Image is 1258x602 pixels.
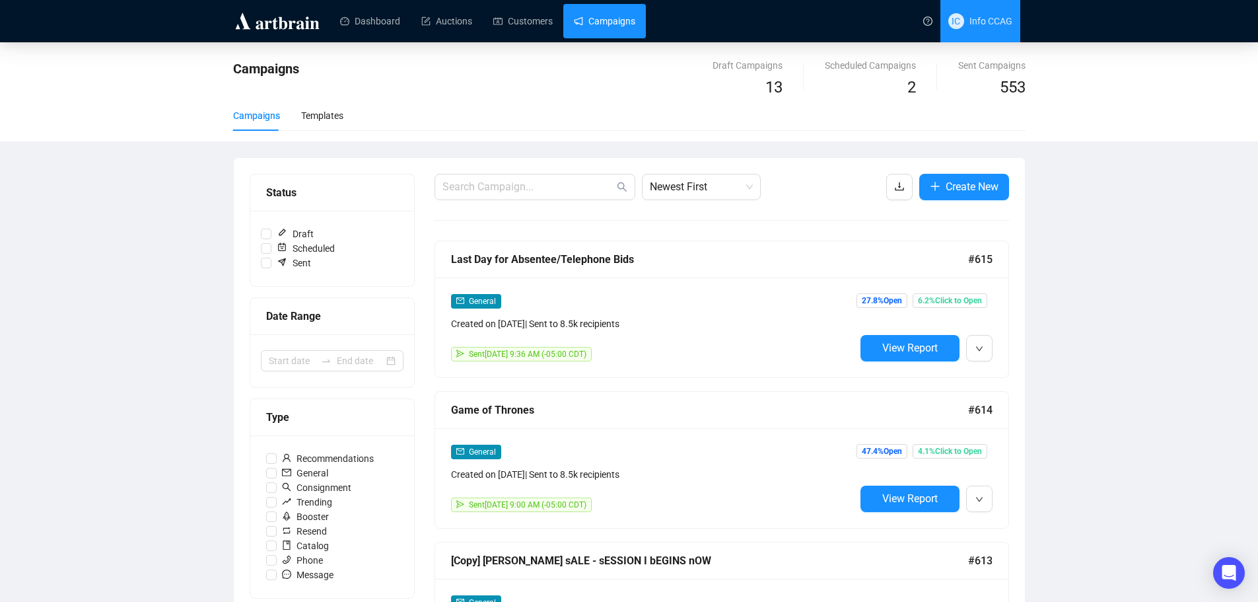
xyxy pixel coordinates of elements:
button: View Report [860,486,960,512]
div: Type [266,409,398,426]
a: Auctions [421,4,472,38]
input: Start date [269,354,316,368]
span: send [456,500,464,508]
span: Resend [277,524,332,539]
span: rocket [282,511,291,521]
span: question-circle [923,17,932,26]
button: Create New [919,174,1009,200]
span: Sent [DATE] 9:00 AM (-05:00 CDT) [469,500,586,509]
div: Created on [DATE] | Sent to 8.5k recipients [451,317,855,331]
span: Sent [271,256,316,270]
span: Phone [277,553,328,568]
span: Trending [277,495,337,509]
div: Templates [301,108,343,123]
span: retweet [282,526,291,535]
div: [Copy] [PERSON_NAME] sALE - sESSION I bEGINS nOW [451,552,968,569]
span: mail [456,297,464,305]
span: Campaigns [233,61,299,77]
span: Consignment [277,480,357,495]
span: General [469,447,496,457]
a: Game of Thrones#614mailGeneralCreated on [DATE]| Sent to 8.5k recipientssendSent[DATE] 9:00 AM (-... [435,391,1009,529]
span: Recommendations [277,451,379,466]
span: Create New [946,178,998,195]
a: Dashboard [340,4,400,38]
span: 47.4% Open [856,444,907,459]
span: rise [282,497,291,506]
input: Search Campaign... [442,179,614,195]
span: down [975,345,983,353]
div: Campaigns [233,108,280,123]
span: send [456,350,464,357]
span: Booster [277,509,334,524]
div: Scheduled Campaigns [825,58,916,73]
span: 4.1% Click to Open [913,444,987,459]
div: Game of Thrones [451,402,968,418]
span: 27.8% Open [856,293,907,308]
span: Catalog [277,539,334,553]
span: 13 [765,78,783,96]
span: search [282,482,291,492]
span: swap-right [321,356,332,366]
span: General [277,466,333,480]
span: plus [930,181,940,192]
span: down [975,496,983,504]
input: End date [337,354,384,368]
div: Draft Campaigns [713,58,783,73]
span: Sent [DATE] 9:36 AM (-05:00 CDT) [469,350,586,359]
button: View Report [860,335,960,361]
div: Created on [DATE] | Sent to 8.5k recipients [451,467,855,482]
div: Sent Campaigns [958,58,1026,73]
div: Open Intercom Messenger [1213,557,1245,589]
span: to [321,356,332,366]
span: #615 [968,251,993,268]
span: search [617,182,627,192]
span: user [282,453,291,463]
span: Newest First [650,174,753,200]
span: General [469,297,496,306]
span: 6.2% Click to Open [913,293,987,308]
span: View Report [882,342,938,354]
span: Scheduled [271,241,340,256]
div: Last Day for Absentee/Telephone Bids [451,251,968,268]
span: View Report [882,492,938,505]
span: 553 [1000,78,1026,96]
span: #614 [968,402,993,418]
div: Status [266,184,398,201]
a: Customers [493,4,553,38]
span: download [894,181,905,192]
span: Draft [271,227,319,241]
a: Campaigns [574,4,635,38]
span: mail [282,468,291,477]
span: IC [952,14,960,28]
div: Date Range [266,308,398,324]
span: Info CCAG [969,16,1012,26]
span: #613 [968,552,993,569]
span: message [282,570,291,579]
span: mail [456,447,464,455]
span: Message [277,568,339,582]
img: logo [233,11,322,32]
span: 2 [907,78,916,96]
span: book [282,541,291,550]
span: phone [282,555,291,564]
a: Last Day for Absentee/Telephone Bids#615mailGeneralCreated on [DATE]| Sent to 8.5k recipientssend... [435,241,1009,378]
